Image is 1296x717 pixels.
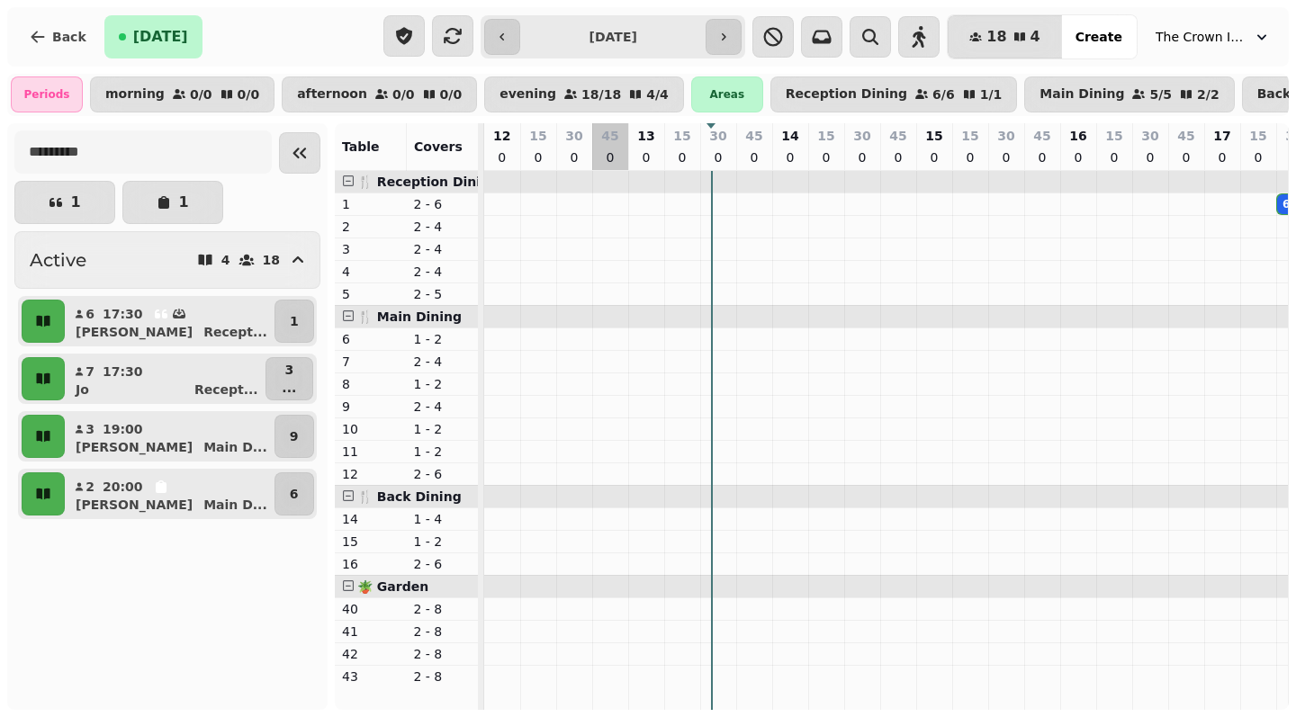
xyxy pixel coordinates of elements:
button: [DATE] [104,15,202,58]
p: 0 [1143,148,1157,166]
span: 4 [1030,30,1040,44]
p: 6 [290,485,299,503]
p: 17:30 [103,305,143,323]
p: [PERSON_NAME] [76,438,193,456]
p: 18 / 18 [581,88,621,101]
h2: Active [30,247,86,273]
div: Areas [691,76,763,112]
p: 3 [85,420,95,438]
p: 0 / 0 [440,88,463,101]
p: 15 [673,127,690,145]
p: 40 [342,600,400,618]
p: 4 [342,263,400,281]
button: Main Dining5/52/2 [1024,76,1234,112]
button: The Crown Inn [1145,21,1282,53]
p: 1 [70,195,80,210]
p: Jo [76,381,89,399]
p: 45 [601,127,618,145]
p: 2 - 4 [414,240,472,258]
p: 2 [85,478,95,496]
p: 1 - 2 [414,443,472,461]
p: 2 - 6 [414,555,472,573]
p: [PERSON_NAME] [76,496,193,514]
p: 2 / 2 [1197,88,1219,101]
p: 4 / 4 [646,88,669,101]
p: 2 - 4 [414,218,472,236]
button: 6 [274,472,314,515]
p: 16 [1069,127,1086,145]
p: 41 [342,623,400,641]
p: 0 [1215,148,1229,166]
span: Table [342,139,380,154]
p: 30 [1141,127,1158,145]
p: 15 [342,533,400,551]
p: 10 [342,420,400,438]
p: 6 [85,305,95,323]
p: 1 [178,195,188,210]
p: 0 [1035,148,1049,166]
p: 20:00 [103,478,143,496]
p: 30 [565,127,582,145]
p: 0 [819,148,833,166]
span: 18 [986,30,1006,44]
button: Back [14,15,101,58]
p: 2 - 8 [414,645,472,663]
p: 12 [342,465,400,483]
p: 5 / 5 [1149,88,1172,101]
p: Recept ... [194,381,258,399]
button: Reception Dining6/61/1 [770,76,1017,112]
p: 19:00 [103,420,143,438]
p: 15 [529,127,546,145]
p: 2 - 6 [414,195,472,213]
p: 1 - 2 [414,330,472,348]
p: 30 [709,127,726,145]
p: 1 [290,312,299,330]
div: 6 [1282,197,1290,211]
p: 17:30 [103,363,143,381]
p: 7 [342,353,400,371]
p: 11 [342,443,400,461]
p: 1 - 2 [414,533,472,551]
p: 0 [1071,148,1085,166]
p: 8 [342,375,400,393]
p: 0 [963,148,977,166]
p: 2 - 5 [414,285,472,303]
span: Covers [414,139,463,154]
p: 30 [853,127,870,145]
p: 15 [1105,127,1122,145]
p: 0 [711,148,725,166]
p: 0 [531,148,545,166]
p: 4 [221,254,230,266]
p: 0 [999,148,1013,166]
p: 0 [603,148,617,166]
p: 45 [745,127,762,145]
button: afternoon0/00/0 [282,76,477,112]
p: 15 [925,127,942,145]
p: 43 [342,668,400,686]
p: 2 [342,218,400,236]
p: 0 [747,148,761,166]
p: 45 [1033,127,1050,145]
p: 14 [781,127,798,145]
p: 9 [290,427,299,445]
p: 2 - 6 [414,465,472,483]
p: 6 [342,330,400,348]
p: 0 / 0 [238,88,260,101]
button: Create [1061,15,1137,58]
button: 220:00[PERSON_NAME]Main D... [68,472,271,515]
p: 0 [891,148,905,166]
p: 18 [263,254,280,266]
span: Create [1075,31,1122,43]
div: Periods [11,76,83,112]
p: Main D ... [203,438,267,456]
p: 2 - 4 [414,353,472,371]
p: 0 [495,148,509,166]
p: 1 - 4 [414,510,472,528]
p: 2 - 4 [414,263,472,281]
p: morning [105,87,165,102]
p: 3 [282,361,296,379]
p: ... [282,379,296,397]
button: Collapse sidebar [279,132,320,174]
p: 0 / 0 [190,88,212,101]
p: 2 - 4 [414,398,472,416]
